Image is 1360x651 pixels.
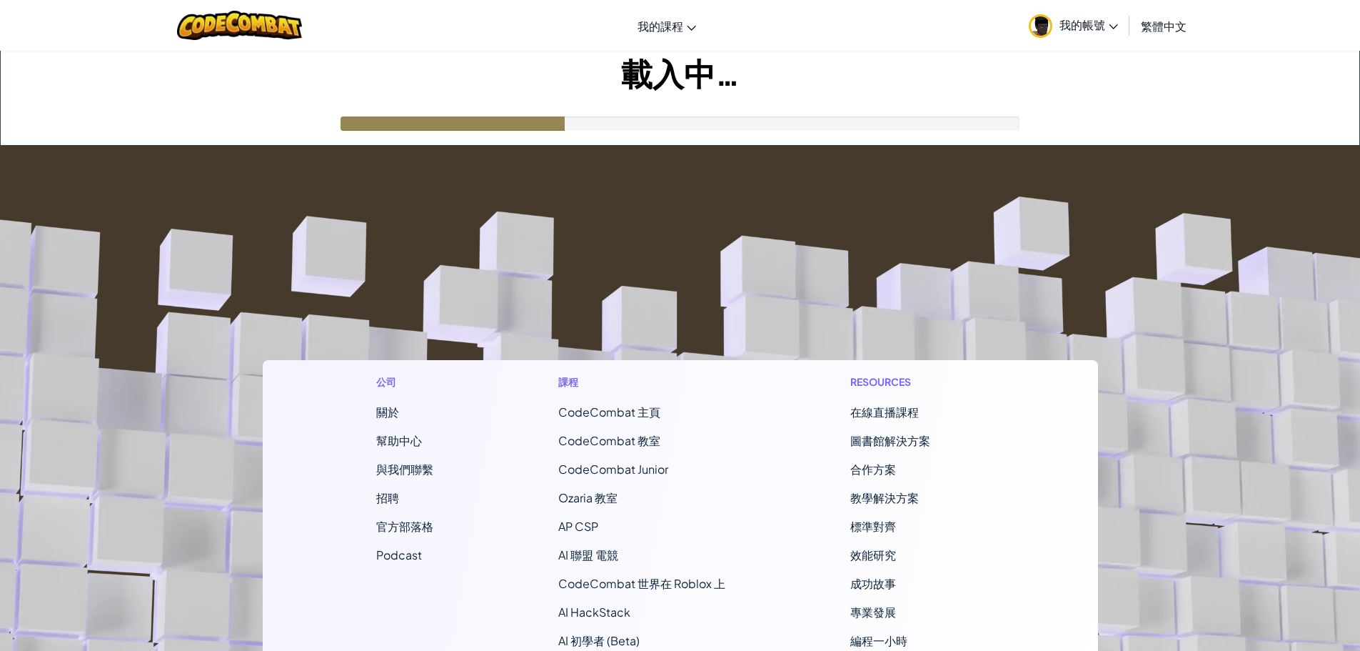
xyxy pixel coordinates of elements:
[1141,19,1187,34] span: 繁體中文
[376,462,433,477] span: 與我們聯繫
[1022,3,1125,48] a: 我的帳號
[850,605,896,620] a: 專業發展
[1134,6,1194,45] a: 繁體中文
[850,633,907,648] a: 編程一小時
[376,490,399,505] a: 招聘
[558,433,660,448] a: CodeCombat 教室
[558,633,640,648] a: AI 初學者 (Beta)
[558,462,668,477] a: CodeCombat Junior
[630,6,703,45] a: 我的課程
[850,462,896,477] a: 合作方案
[376,374,433,389] h1: 公司
[376,547,422,562] a: Podcast
[850,547,896,562] a: 效能研究
[850,519,896,534] a: 標準對齊
[376,519,433,534] a: 官方部落格
[558,576,725,591] a: CodeCombat 世界在 Roblox 上
[558,404,660,419] span: CodeCombat 主頁
[850,576,896,591] a: 成功故事
[558,490,618,505] a: Ozaria 教室
[1059,17,1118,32] span: 我的帳號
[850,374,984,389] h1: Resources
[558,519,598,534] a: AP CSP
[558,547,618,562] a: AI 聯盟 電競
[558,605,630,620] a: AI HackStack
[638,19,683,34] span: 我的課程
[558,374,725,389] h1: 課程
[1029,14,1052,38] img: avatar
[850,490,919,505] a: 教學解決方案
[850,433,930,448] a: 圖書館解決方案
[177,11,302,40] img: CodeCombat logo
[850,404,919,419] a: 在線直播課程
[1,51,1359,95] h1: 載入中…
[376,433,422,448] a: 幫助中心
[376,404,399,419] a: 關於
